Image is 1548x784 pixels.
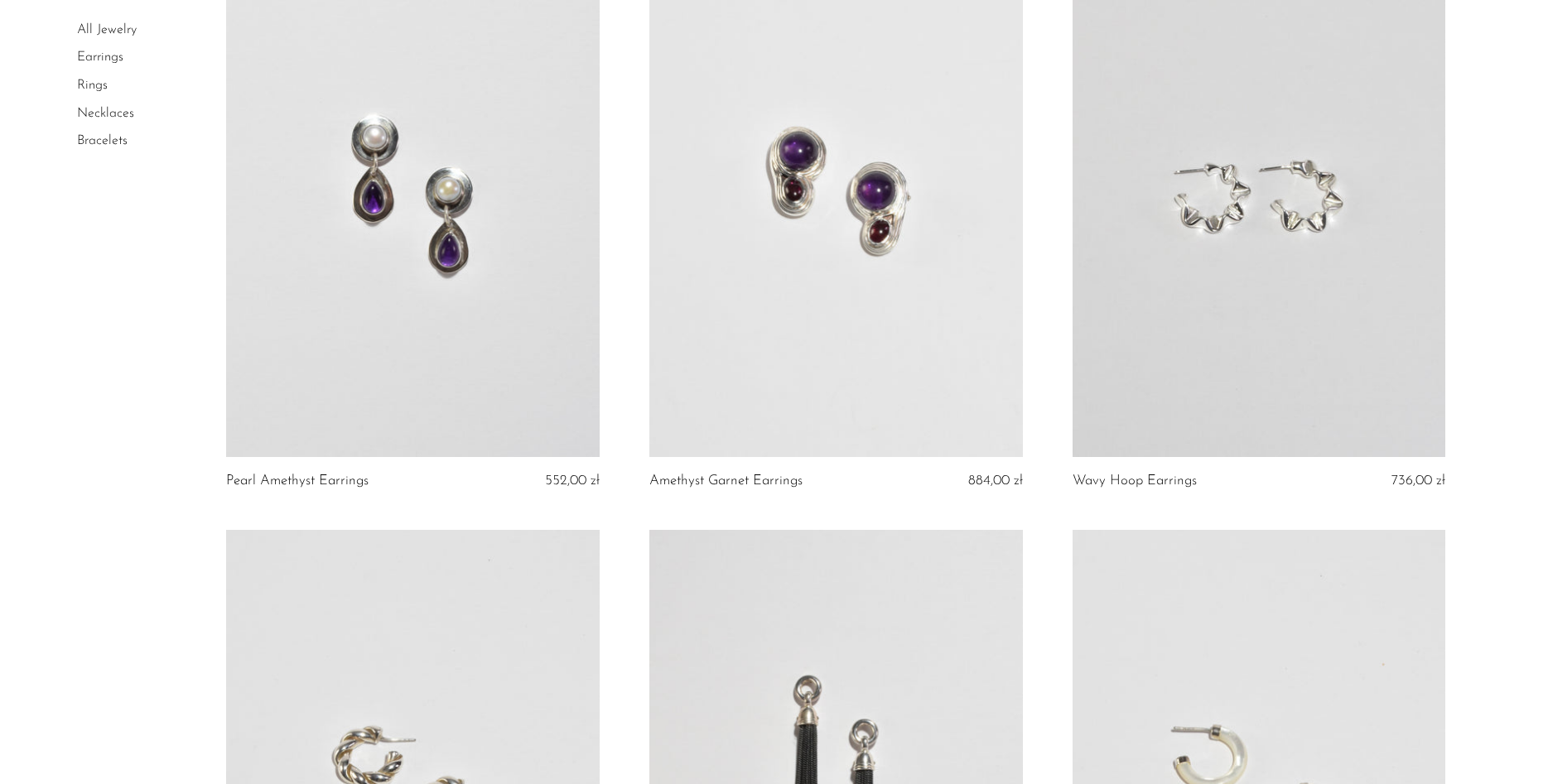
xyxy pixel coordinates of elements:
[77,51,123,65] a: Earrings
[545,474,600,488] span: 552,00 zł
[968,474,1023,488] span: 884,00 zł
[1391,474,1445,488] span: 736,00 zł
[77,107,134,120] a: Necklaces
[226,474,369,488] a: Pearl Amethyst Earrings
[1073,474,1197,488] a: Wavy Hoop Earrings
[77,23,137,36] a: All Jewelry
[77,79,108,92] a: Rings
[649,474,803,488] a: Amethyst Garnet Earrings
[77,134,128,147] a: Bracelets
